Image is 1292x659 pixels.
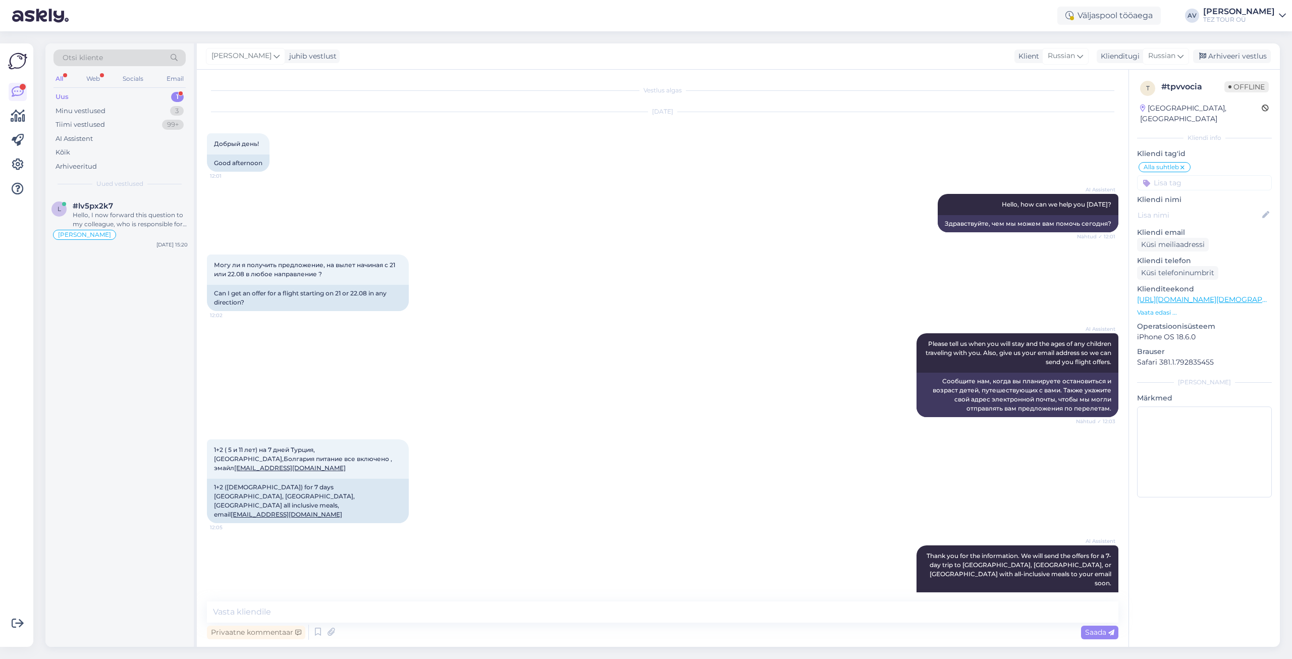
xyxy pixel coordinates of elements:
[1137,321,1272,332] p: Operatsioonisüsteem
[1048,50,1075,62] span: Russian
[1203,16,1275,24] div: TEZ TOUR OÜ
[1137,346,1272,357] p: Brauser
[121,72,145,85] div: Socials
[1148,50,1175,62] span: Russian
[73,211,188,229] div: Hello, I now forward this question to my colleague, who is responsible for this. The reply will b...
[58,205,61,213] span: l
[207,626,305,639] div: Privaatne kommentaar
[210,312,248,319] span: 12:02
[1193,49,1271,63] div: Arhiveeri vestlus
[1002,200,1111,208] span: Hello, how can we help you [DATE]?
[8,52,27,71] img: Askly Logo
[1185,9,1199,23] div: AV
[1077,233,1115,240] span: Nähtud ✓ 12:01
[56,120,105,130] div: Tiimi vestlused
[1137,284,1272,294] p: Klienditeekond
[1076,418,1115,425] span: Nähtud ✓ 12:03
[1137,357,1272,368] p: Safari 381.1.792835455
[56,106,105,116] div: Minu vestlused
[917,373,1118,417] div: Сообщите нам, когда вы планируете остановиться и возраст детей, путешествующих с вами. Также укаж...
[1137,194,1272,205] p: Kliendi nimi
[1137,378,1272,387] div: [PERSON_NAME]
[1078,537,1115,545] span: AI Assistent
[938,215,1118,232] div: Здравствуйте, чем мы можем вам помочь сегодня?
[214,140,259,147] span: Добрый день!
[1203,8,1275,16] div: [PERSON_NAME]
[207,285,409,311] div: Can I get an offer for a flight starting on 21 or 22.08 in any direction?
[1224,81,1269,92] span: Offline
[927,552,1113,587] span: Thank you for the information. We will send the offers for a 7-day trip to [GEOGRAPHIC_DATA], [GE...
[1097,51,1140,62] div: Klienditugi
[234,464,346,472] a: [EMAIL_ADDRESS][DOMAIN_NAME]
[1137,133,1272,142] div: Kliendi info
[211,50,272,62] span: [PERSON_NAME]
[1137,308,1272,317] p: Vaata edasi ...
[1078,186,1115,193] span: AI Assistent
[210,524,248,531] span: 12:05
[84,72,102,85] div: Web
[170,106,184,116] div: 3
[58,232,111,238] span: [PERSON_NAME]
[162,120,184,130] div: 99+
[1138,210,1260,221] input: Lisa nimi
[1137,393,1272,403] p: Märkmed
[1137,227,1272,238] p: Kliendi email
[207,479,409,523] div: 1+2 ([DEMOGRAPHIC_DATA]) for 7 days [GEOGRAPHIC_DATA], [GEOGRAPHIC_DATA], [GEOGRAPHIC_DATA] all i...
[1137,175,1272,190] input: Lisa tag
[165,72,186,85] div: Email
[1137,238,1209,251] div: Küsi meiliaadressi
[210,172,248,180] span: 12:01
[53,72,65,85] div: All
[1161,81,1224,93] div: # tpvvocia
[207,107,1118,116] div: [DATE]
[1137,332,1272,342] p: iPhone OS 18.6.0
[1078,325,1115,333] span: AI Assistent
[214,261,397,278] span: Могу ли я получить предложение, на вылет начиная с 21 или 22.08 в любое направление ?
[1137,266,1218,280] div: Küsi telefoninumbrit
[56,147,70,158] div: Kõik
[1014,51,1039,62] div: Klient
[73,201,113,211] span: #lv5px2k7
[926,340,1113,366] span: Please tell us when you will stay and the ages of any children traveling with you. Also, give us ...
[1146,84,1150,92] span: t
[56,92,69,102] div: Uus
[285,51,337,62] div: juhib vestlust
[56,134,93,144] div: AI Assistent
[96,179,143,188] span: Uued vestlused
[56,162,97,172] div: Arhiveeritud
[171,92,184,102] div: 1
[63,53,103,63] span: Otsi kliente
[214,446,394,472] span: 1+2 ( 5 и 11 лет) на 7 дней Турция, [GEOGRAPHIC_DATA],Болгария питание все включено , эмайл
[207,86,1118,95] div: Vestlus algas
[1144,164,1179,170] span: Alla suhtleb
[1140,103,1262,124] div: [GEOGRAPHIC_DATA], [GEOGRAPHIC_DATA]
[1057,7,1161,25] div: Väljaspool tööaega
[1085,628,1114,637] span: Saada
[207,155,270,172] div: Good afternoon
[1203,8,1286,24] a: [PERSON_NAME]TEZ TOUR OÜ
[1137,256,1272,266] p: Kliendi telefon
[1137,148,1272,159] p: Kliendi tag'id
[156,241,188,248] div: [DATE] 15:20
[231,511,342,518] a: [EMAIL_ADDRESS][DOMAIN_NAME]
